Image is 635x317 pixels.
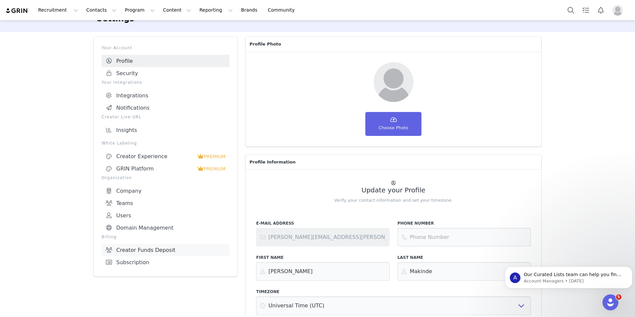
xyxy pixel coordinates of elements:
[121,3,159,18] button: Program
[22,26,122,32] p: Message from Account Managers, sent 4w ago
[579,3,593,18] a: Tasks
[159,3,195,18] button: Content
[102,244,229,256] a: Creator Funds Deposit
[264,3,302,18] a: Community
[249,159,296,165] span: Profile Information
[102,140,229,146] p: White Labeling
[102,114,229,120] p: Creator Live URL
[256,296,531,315] select: Select Timezone
[612,5,623,16] img: placeholder-profile.jpg
[102,55,229,67] a: Profile
[102,175,229,181] p: Organization
[34,3,82,18] button: Recruitment
[102,67,229,79] a: Security
[102,102,229,114] a: Notifications
[398,228,531,247] input: Phone Number
[106,153,197,160] div: Creator Experience
[256,197,531,204] p: Verify your contact information and set your timezone.
[204,166,226,171] span: PREMIUM
[102,89,229,102] a: Integrations
[102,197,229,209] a: Teams
[256,186,531,194] h2: Update your Profile
[5,8,29,14] img: grin logo
[593,3,608,18] button: Notifications
[502,253,635,299] iframe: Intercom notifications message
[256,255,389,261] label: First Name
[256,289,531,295] label: Timezone
[102,256,229,268] a: Subscription
[102,185,229,197] a: Company
[398,220,531,226] label: Phone Number
[102,222,229,234] a: Domain Management
[398,255,531,261] label: Last Name
[374,62,413,102] img: Your picture
[82,3,121,18] button: Contacts
[564,3,578,18] button: Search
[256,262,389,281] input: First Name
[204,154,226,159] span: PREMIUM
[249,41,281,48] span: Profile Photo
[102,209,229,222] a: Users
[256,220,389,226] label: E-Mail Address
[22,19,121,104] span: Our Curated Lists team can help you find more creators! Our team of prospect-sourcing experts are...
[102,45,229,51] p: Your Account
[608,5,630,16] button: Profile
[602,294,618,310] iframe: Intercom live chat
[102,162,229,175] a: GRIN Platform PREMIUM
[256,228,389,247] input: Contact support or your account administrator to change your email address
[237,3,263,18] a: Brands
[616,294,621,300] span: 5
[102,79,229,85] p: Your Integrations
[102,150,229,162] a: Creator Experience PREMIUM
[106,165,197,172] div: GRIN Platform
[398,262,531,281] input: Last Name
[102,124,229,136] a: Insights
[195,3,236,18] button: Reporting
[379,125,408,131] span: Choose Photo
[102,234,229,240] p: Billing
